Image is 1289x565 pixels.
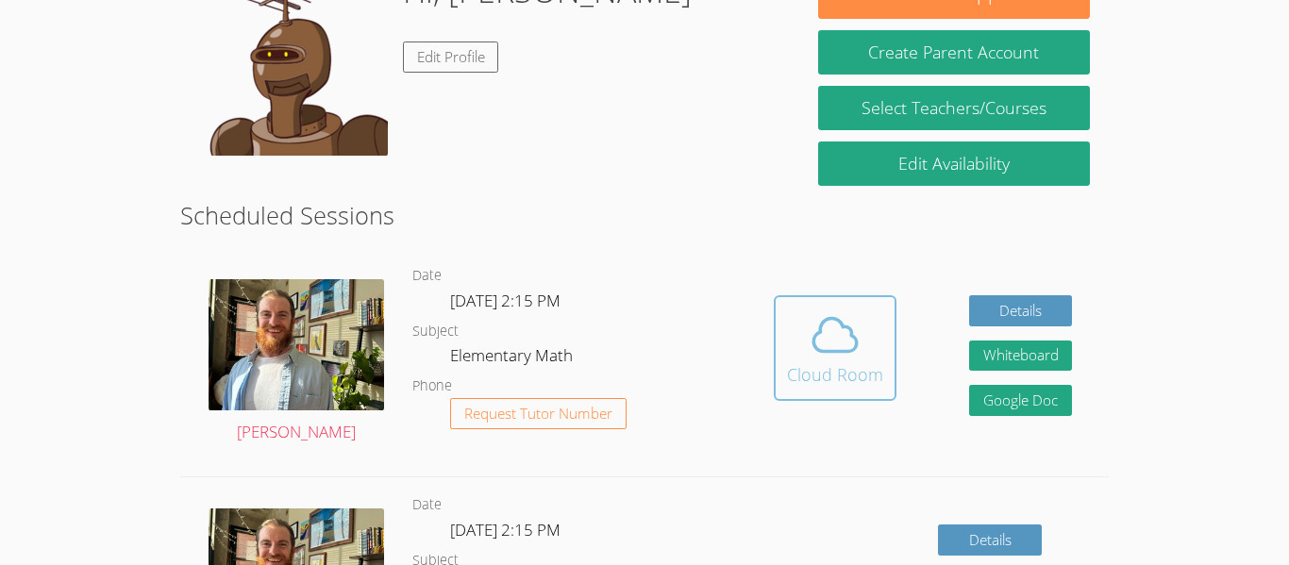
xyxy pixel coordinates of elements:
[412,374,452,398] dt: Phone
[412,264,442,288] dt: Date
[450,290,561,311] span: [DATE] 2:15 PM
[774,295,896,401] button: Cloud Room
[450,519,561,540] span: [DATE] 2:15 PM
[450,398,627,429] button: Request Tutor Number
[969,295,1073,326] a: Details
[818,141,1090,186] a: Edit Availability
[450,342,577,374] dd: Elementary Math
[403,42,499,73] a: Edit Profile
[818,86,1090,130] a: Select Teachers/Courses
[969,341,1073,372] button: Whiteboard
[180,197,1109,233] h2: Scheduled Sessions
[818,30,1090,75] button: Create Parent Account
[787,361,883,388] div: Cloud Room
[412,493,442,517] dt: Date
[938,524,1042,556] a: Details
[412,320,459,343] dt: Subject
[209,279,384,410] img: Business%20photo.jpg
[209,279,384,446] a: [PERSON_NAME]
[969,385,1073,416] a: Google Doc
[464,407,612,421] span: Request Tutor Number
